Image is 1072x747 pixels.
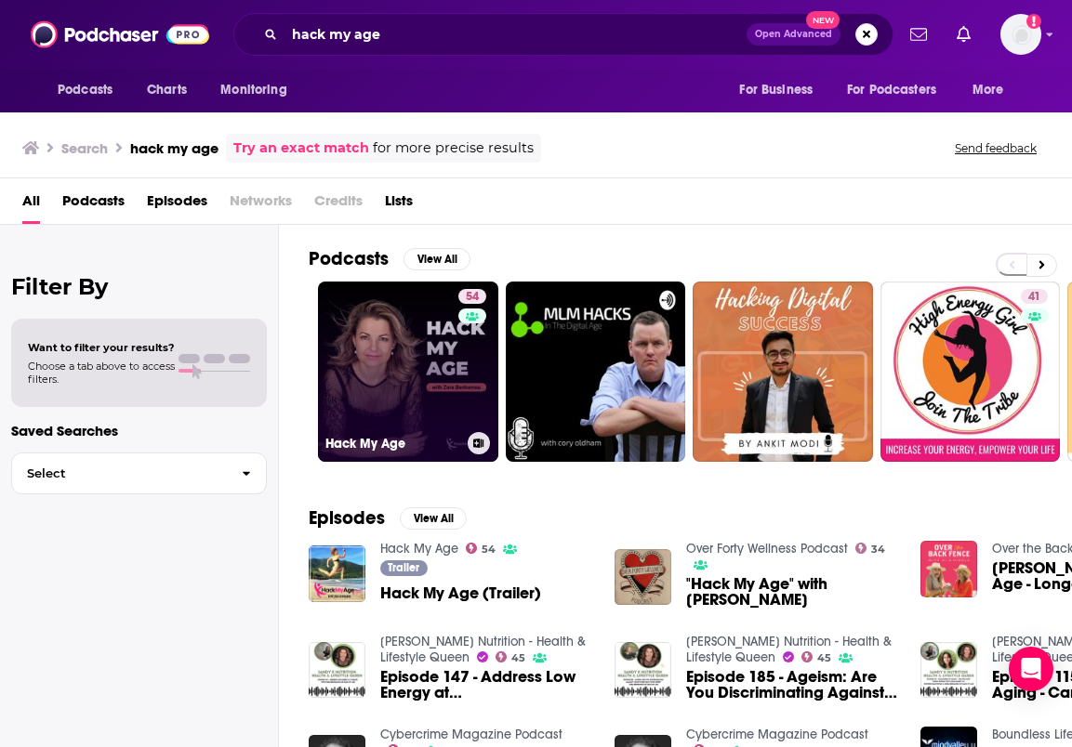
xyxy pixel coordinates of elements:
button: Show profile menu [1000,14,1041,55]
img: "Hack My Age" with Zora Benhamou [615,549,671,606]
span: Episode 147 - Address Low Energy at [GEOGRAPHIC_DATA] with [PERSON_NAME] of Hack My Age [380,669,592,701]
button: open menu [960,72,1027,108]
button: open menu [726,72,836,108]
span: 45 [511,654,525,662]
span: Select [12,467,227,479]
span: for more precise results [373,138,534,159]
h3: Search [61,139,108,157]
span: 45 [817,654,831,662]
a: All [22,186,40,224]
span: Charts [147,77,187,103]
span: 41 [1028,288,1040,307]
img: Episode 115 - Hallmarks of Aging - Can We Slow Things Down? With Leslie Kenny of Oxford Healthspa... [920,642,977,699]
span: Logged in as GregKubie [1000,14,1041,55]
span: Networks [230,186,292,224]
div: Search podcasts, credits, & more... [233,13,893,56]
h3: hack my age [130,139,218,157]
span: For Podcasters [847,77,936,103]
a: Hack My Age [380,541,458,557]
span: Monitoring [220,77,286,103]
a: EpisodesView All [309,506,467,530]
img: Episode 147 - Address Low Energy at Midlife with Zora Benhamou of Hack My Age [309,642,365,699]
a: Charts [135,72,198,108]
img: Hack My Age (Trailer) [309,545,365,602]
a: Show notifications dropdown [903,19,934,50]
span: 54 [482,545,496,554]
img: Episode 185 - Ageism: Are You Discriminating Against YOUR Future Self? With Expert Zora Benhamou ... [615,642,671,699]
a: 41 [1021,289,1048,304]
span: For Business [739,77,813,103]
span: Open Advanced [755,30,832,39]
a: 54 [466,543,496,554]
span: Want to filter your results? [28,341,175,354]
a: Try an exact match [233,138,369,159]
a: Podcasts [62,186,125,224]
span: Trailer [388,562,419,573]
span: More [973,77,1004,103]
button: open menu [207,72,311,108]
button: Open AdvancedNew [747,23,840,46]
a: 54 [458,289,486,304]
a: 41 [880,282,1061,462]
button: Send feedback [949,140,1042,156]
a: Sandy K Nutrition - Health & Lifestyle Queen [380,634,586,665]
a: Lists [385,186,413,224]
a: Sandy K Nutrition - Health & Lifestyle Queen [686,634,892,665]
span: 54 [466,288,479,307]
a: Show notifications dropdown [949,19,978,50]
p: Saved Searches [11,422,267,439]
a: Cybercrime Magazine Podcast [380,727,562,742]
div: Open Intercom Messenger [1009,647,1053,691]
button: View All [404,248,470,270]
span: 34 [871,545,885,554]
img: User Profile [1000,14,1041,55]
a: Hack My Age (Trailer) [380,585,541,601]
input: Search podcasts, credits, & more... [285,20,747,49]
a: Episode 185 - Ageism: Are You Discriminating Against YOUR Future Self? With Expert Zora Benhamou ... [686,669,898,701]
span: New [806,11,840,29]
button: open menu [45,72,137,108]
a: PodcastsView All [309,247,470,270]
a: Episode 147 - Address Low Energy at Midlife with Zora Benhamou of Hack My Age [380,669,592,701]
h2: Podcasts [309,247,389,270]
span: Podcasts [58,77,112,103]
a: Over Forty Wellness Podcast [686,541,848,557]
a: 34 [855,543,886,554]
a: "Hack My Age" with Zora Benhamou [686,576,898,608]
svg: Add a profile image [1026,14,1041,29]
img: Zora Benhamou - Hack My Age - Longevity and Menopause [920,541,977,597]
h2: Episodes [309,506,385,530]
span: Episode 185 - Ageism: Are You Discriminating Against YOUR Future Self? With Expert [PERSON_NAME] ... [686,669,898,701]
a: 54Hack My Age [318,282,498,462]
button: View All [400,507,467,530]
button: open menu [835,72,963,108]
a: Episodes [147,186,207,224]
button: Select [11,452,267,494]
img: Podchaser - Follow, Share and Rate Podcasts [31,17,209,52]
a: 45 [801,651,832,662]
span: Credits [314,186,363,224]
span: Choose a tab above to access filters. [28,360,175,386]
a: Cybercrime Magazine Podcast [686,727,868,742]
a: 45 [496,651,526,662]
h3: Hack My Age [325,436,460,452]
span: "Hack My Age" with [PERSON_NAME] [686,576,898,608]
h2: Filter By [11,273,267,300]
